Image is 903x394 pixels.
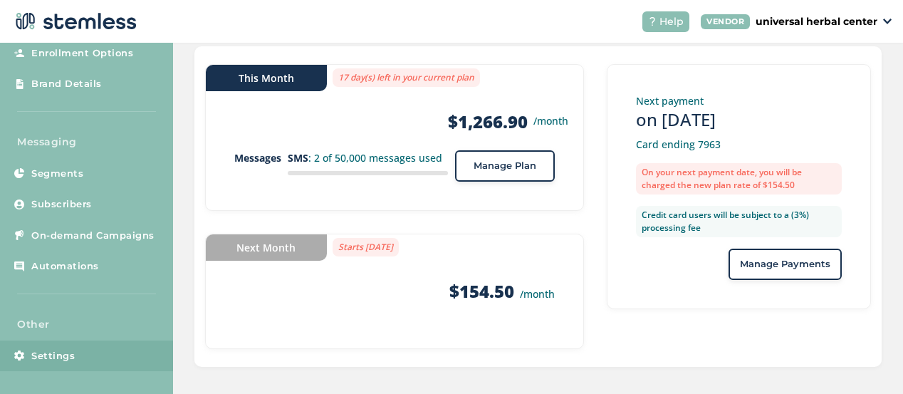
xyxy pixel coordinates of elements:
[31,349,75,363] span: Settings
[883,19,892,24] img: icon_down-arrow-small-66adaf34.svg
[31,229,155,243] span: On-demand Campaigns
[636,93,842,108] p: Next payment
[659,14,684,29] span: Help
[31,77,102,91] span: Brand Details
[288,150,448,165] p: : 2 of 50,000 messages used
[533,113,568,128] small: /month
[756,14,877,29] p: universal herbal center
[701,14,750,29] div: VENDOR
[206,234,327,261] div: Next Month
[234,150,288,165] p: Messages
[520,287,555,301] small: /month
[636,137,842,152] p: Card ending 7963
[206,65,327,91] div: This Month
[636,163,842,195] label: On your next payment date, you will be charged the new plan rate of $154.50
[636,108,842,131] h3: on [DATE]
[288,151,308,165] strong: SMS
[31,167,83,181] span: Segments
[31,197,92,212] span: Subscribers
[474,159,536,173] span: Manage Plan
[448,110,528,133] strong: $1,266.90
[31,259,99,274] span: Automations
[832,326,903,394] iframe: Chat Widget
[333,68,480,87] label: 17 day(s) left in your current plan
[740,257,830,271] span: Manage Payments
[11,7,137,36] img: logo-dark-0685b13c.svg
[449,279,514,303] strong: $154.50
[648,17,657,26] img: icon-help-white-03924b79.svg
[31,46,133,61] span: Enrollment Options
[729,249,842,280] button: Manage Payments
[333,238,399,256] label: Starts [DATE]
[455,150,555,182] button: Manage Plan
[636,206,842,237] label: Credit card users will be subject to a (3%) processing fee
